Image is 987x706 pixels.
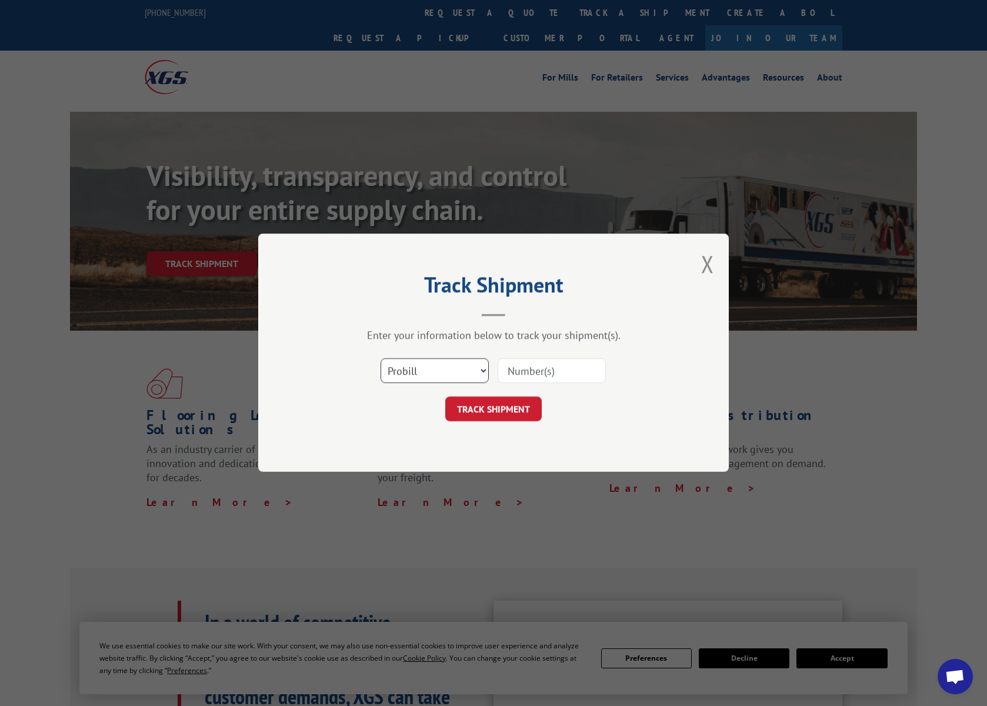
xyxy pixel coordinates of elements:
input: Number(s) [498,359,606,384]
button: TRACK SHIPMENT [445,397,542,422]
h2: Track Shipment [317,277,670,299]
div: Enter your information below to track your shipment(s). [317,329,670,342]
button: Close modal [701,248,714,279]
div: Open chat [938,659,973,694]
